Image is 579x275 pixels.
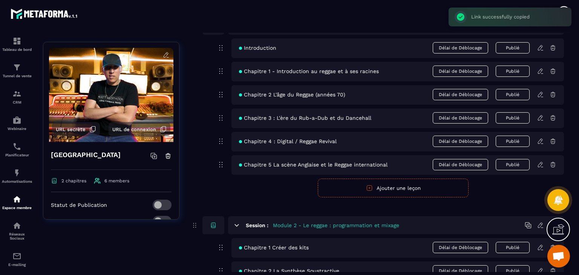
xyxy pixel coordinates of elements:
[2,232,32,240] p: Réseaux Sociaux
[547,245,570,267] a: Ouvrir le chat
[49,48,173,142] img: background
[12,252,21,261] img: email
[496,136,530,147] button: Publié
[2,100,32,104] p: CRM
[2,127,32,131] p: Webinaire
[2,57,32,84] a: formationformationTunnel de vente
[109,122,170,136] button: URL de connexion
[496,112,530,124] button: Publié
[239,244,309,251] span: Chapitre 1 Créer des kits
[12,195,21,204] img: automations
[496,66,530,77] button: Publié
[2,263,32,267] p: E-mailing
[496,159,530,170] button: Publié
[239,45,276,51] span: Introduction
[2,74,32,78] p: Tunnel de vente
[273,222,399,229] h5: Module 2 - Le reggae : programmation et mixage
[239,162,388,168] span: Chapitre 5 La scène Anglaise et le Reggae international
[239,68,379,74] span: Chapitre 1 - Introduction au reggae et à ses racines
[52,122,100,136] button: URL secrète
[2,179,32,183] p: Automatisations
[2,110,32,136] a: automationsautomationsWebinaire
[2,215,32,246] a: social-networksocial-networkRéseaux Sociaux
[239,138,337,144] span: Chapitre 4 : Digital / Reggae Revival
[2,153,32,157] p: Planificateur
[2,189,32,215] a: automationsautomationsEspace membre
[2,206,32,210] p: Espace membre
[239,268,339,274] span: Chapitre 2 La Synthèse Soustractive
[61,178,86,183] span: 2 chapitres
[2,246,32,272] a: emailemailE-mailing
[51,150,121,160] h4: [GEOGRAPHIC_DATA]
[2,136,32,163] a: schedulerschedulerPlanificateur
[112,127,156,132] span: URL de connexion
[2,47,32,52] p: Tableau de bord
[2,163,32,189] a: automationsautomationsAutomatisations
[433,42,488,53] span: Délai de Déblocage
[433,242,488,253] span: Délai de Déblocage
[56,127,86,132] span: URL secrète
[318,179,469,197] button: Ajouter une leçon
[246,222,268,228] h6: Session :
[51,202,107,208] p: Statut de Publication
[433,112,488,124] span: Délai de Déblocage
[433,89,488,100] span: Délai de Déblocage
[239,115,371,121] span: Chapitre 3 : L'ère du Rub-a-Dub et du Dancehall
[12,63,21,72] img: formation
[12,116,21,125] img: automations
[12,168,21,177] img: automations
[12,221,21,230] img: social-network
[496,242,530,253] button: Publié
[51,218,98,224] p: Formation Gratuit
[12,37,21,46] img: formation
[2,84,32,110] a: formationformationCRM
[433,136,488,147] span: Délai de Déblocage
[2,31,32,57] a: formationformationTableau de bord
[496,42,530,53] button: Publié
[433,159,488,170] span: Délai de Déblocage
[433,66,488,77] span: Délai de Déblocage
[12,89,21,98] img: formation
[12,142,21,151] img: scheduler
[104,178,129,183] span: 6 members
[496,89,530,100] button: Publié
[239,92,345,98] span: Chapitre 2 L'âge du Reggae (années 70)
[11,7,78,20] img: logo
